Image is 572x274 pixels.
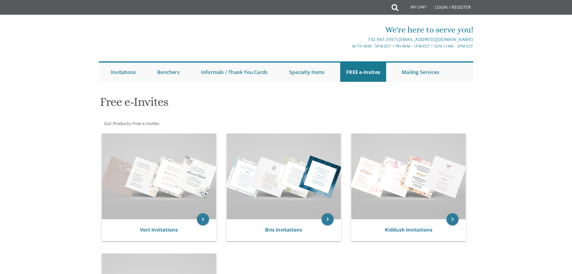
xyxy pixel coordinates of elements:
[140,226,178,233] a: Vort Invitations
[195,63,274,82] a: Informals / Thank You Cards
[385,226,432,233] a: Kiddush Invitations
[151,63,186,82] a: Benchers
[396,63,445,82] a: Mailing Services
[224,24,473,36] div: We're here to serve you!
[227,134,341,219] img: Bris Invitations
[99,121,286,127] div: :
[340,63,386,82] a: FREE e-Invites
[197,213,209,225] a: keyboard_arrow_right
[368,36,396,42] a: 732.947.3597
[224,43,473,49] div: M-Th 9am - 5pm EST | Fri 9am - 1pm EST | Sun 11am - 3pm EST
[132,121,159,126] a: Free e-Invites
[398,1,431,16] a: My Cart
[446,213,459,225] a: keyboard_arrow_right
[399,36,473,42] a: [EMAIL_ADDRESS][DOMAIN_NAME]
[265,226,302,233] a: Bris Invitations
[322,213,334,225] a: keyboard_arrow_right
[100,95,345,113] h1: Free e-Invites
[224,36,473,43] div: |
[105,63,142,82] a: Invitations
[283,63,331,82] a: Specialty Items
[102,134,216,219] img: Vort Invitations
[103,121,131,126] a: Our Products
[351,134,466,219] img: Kiddush Invitations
